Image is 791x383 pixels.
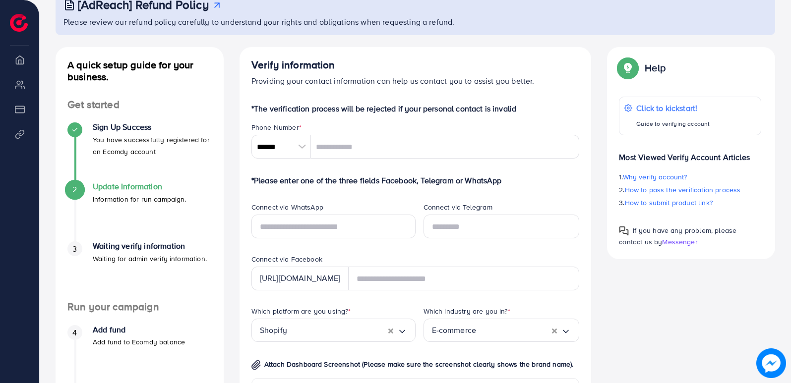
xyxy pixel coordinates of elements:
[56,241,224,301] li: Waiting verify information
[625,185,741,195] span: How to pass the verification process
[287,323,388,338] input: Search for option
[619,225,736,247] span: If you have any problem, please contact us by
[251,75,580,87] p: Providing your contact information can help us contact you to assist you better.
[251,122,302,132] label: Phone Number
[619,59,637,77] img: Popup guide
[636,102,710,114] p: Click to kickstart!
[56,301,224,313] h4: Run your campaign
[56,122,224,182] li: Sign Up Success
[251,202,323,212] label: Connect via WhatsApp
[251,59,580,71] h4: Verify information
[93,336,185,348] p: Add fund to Ecomdy balance
[56,59,224,83] h4: A quick setup guide for your business.
[552,325,557,336] button: Clear Selected
[662,237,697,247] span: Messenger
[476,323,552,338] input: Search for option
[432,323,477,338] span: E-commerce
[645,62,666,74] p: Help
[623,172,687,182] span: Why verify account?
[56,99,224,111] h4: Get started
[619,143,761,163] p: Most Viewed Verify Account Articles
[619,184,761,196] p: 2.
[636,118,710,130] p: Guide to verifying account
[424,306,510,316] label: Which industry are you in?
[72,327,77,338] span: 4
[72,184,77,195] span: 2
[424,319,580,342] div: Search for option
[619,171,761,183] p: 1.
[251,103,580,114] p: *The verification process will be rejected if your personal contact is invalid
[424,202,492,212] label: Connect via Telegram
[756,348,786,378] img: image
[10,14,28,32] img: logo
[251,306,351,316] label: Which platform are you using?
[251,174,580,186] p: *Please enter one of the three fields Facebook, Telegram or WhatsApp
[63,16,769,28] p: Please review our refund policy carefully to understand your rights and obligations when requesti...
[93,325,185,334] h4: Add fund
[93,122,212,132] h4: Sign Up Success
[388,325,393,336] button: Clear Selected
[93,253,207,265] p: Waiting for admin verify information.
[264,359,574,369] span: Attach Dashboard Screenshot (Please make sure the screenshot clearly shows the brand name).
[619,226,629,236] img: Popup guide
[251,319,416,342] div: Search for option
[251,267,349,290] div: [URL][DOMAIN_NAME]
[93,182,186,191] h4: Update Information
[619,197,761,209] p: 3.
[251,360,261,370] img: img
[56,182,224,241] li: Update Information
[72,243,77,255] span: 3
[93,193,186,205] p: Information for run campaign.
[625,198,713,208] span: How to submit product link?
[93,134,212,158] p: You have successfully registered for an Ecomdy account
[260,323,287,338] span: Shopify
[93,241,207,251] h4: Waiting verify information
[251,254,322,264] label: Connect via Facebook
